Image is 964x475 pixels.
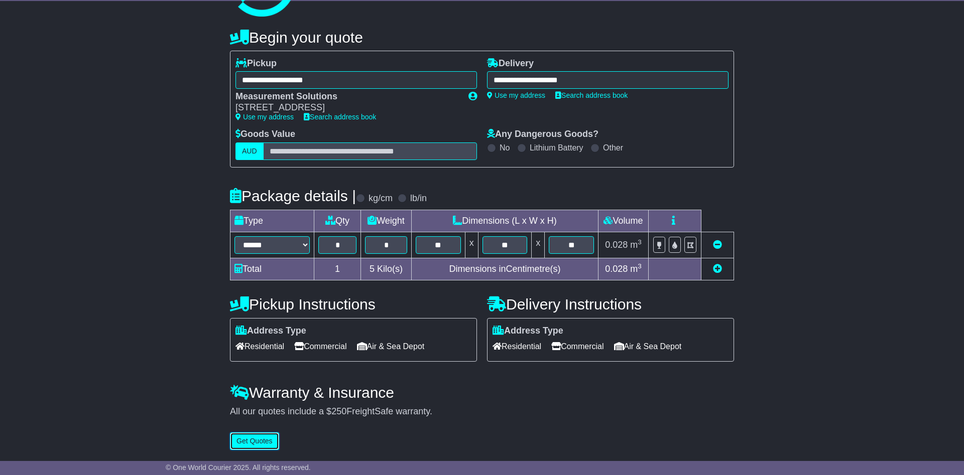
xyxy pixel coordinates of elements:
[230,384,734,401] h4: Warranty & Insurance
[465,232,478,258] td: x
[487,296,734,312] h4: Delivery Instructions
[532,232,545,258] td: x
[369,193,393,204] label: kg/cm
[630,240,642,250] span: m
[605,264,628,274] span: 0.028
[551,339,604,354] span: Commercial
[361,258,412,280] td: Kilo(s)
[235,339,284,354] span: Residential
[294,339,346,354] span: Commercial
[230,406,734,417] div: All our quotes include a $ FreightSafe warranty.
[630,264,642,274] span: m
[314,210,361,232] td: Qty
[411,210,598,232] td: Dimensions (L x W x H)
[230,210,314,232] td: Type
[235,102,458,113] div: [STREET_ADDRESS]
[487,58,534,69] label: Delivery
[166,463,311,471] span: © One World Courier 2025. All rights reserved.
[500,143,510,152] label: No
[235,142,264,160] label: AUD
[361,210,412,232] td: Weight
[235,91,458,102] div: Measurement Solutions
[555,91,628,99] a: Search address book
[530,143,583,152] label: Lithium Battery
[638,262,642,270] sup: 3
[314,258,361,280] td: 1
[713,240,722,250] a: Remove this item
[370,264,375,274] span: 5
[603,143,623,152] label: Other
[638,238,642,246] sup: 3
[230,29,734,46] h4: Begin your quote
[713,264,722,274] a: Add new item
[410,193,427,204] label: lb/in
[605,240,628,250] span: 0.028
[230,258,314,280] td: Total
[235,129,295,140] label: Goods Value
[235,113,294,121] a: Use my address
[598,210,648,232] td: Volume
[230,432,279,450] button: Get Quotes
[357,339,425,354] span: Air & Sea Depot
[235,326,306,337] label: Address Type
[411,258,598,280] td: Dimensions in Centimetre(s)
[493,339,541,354] span: Residential
[304,113,376,121] a: Search address book
[487,91,545,99] a: Use my address
[235,58,277,69] label: Pickup
[230,188,356,204] h4: Package details |
[230,296,477,312] h4: Pickup Instructions
[614,339,682,354] span: Air & Sea Depot
[331,406,346,416] span: 250
[487,129,598,140] label: Any Dangerous Goods?
[493,326,563,337] label: Address Type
